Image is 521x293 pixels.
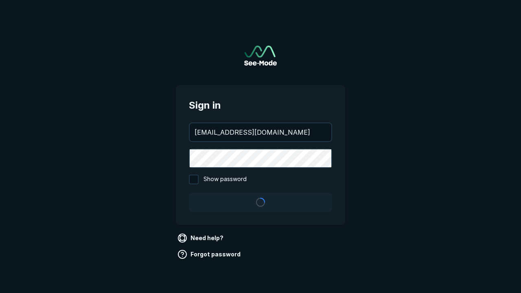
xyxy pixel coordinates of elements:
img: See-Mode Logo [244,46,277,66]
a: Forgot password [176,248,244,261]
span: Show password [204,175,247,184]
input: your@email.com [190,123,331,141]
a: Need help? [176,232,227,245]
span: Sign in [189,98,332,113]
a: Go to sign in [244,46,277,66]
